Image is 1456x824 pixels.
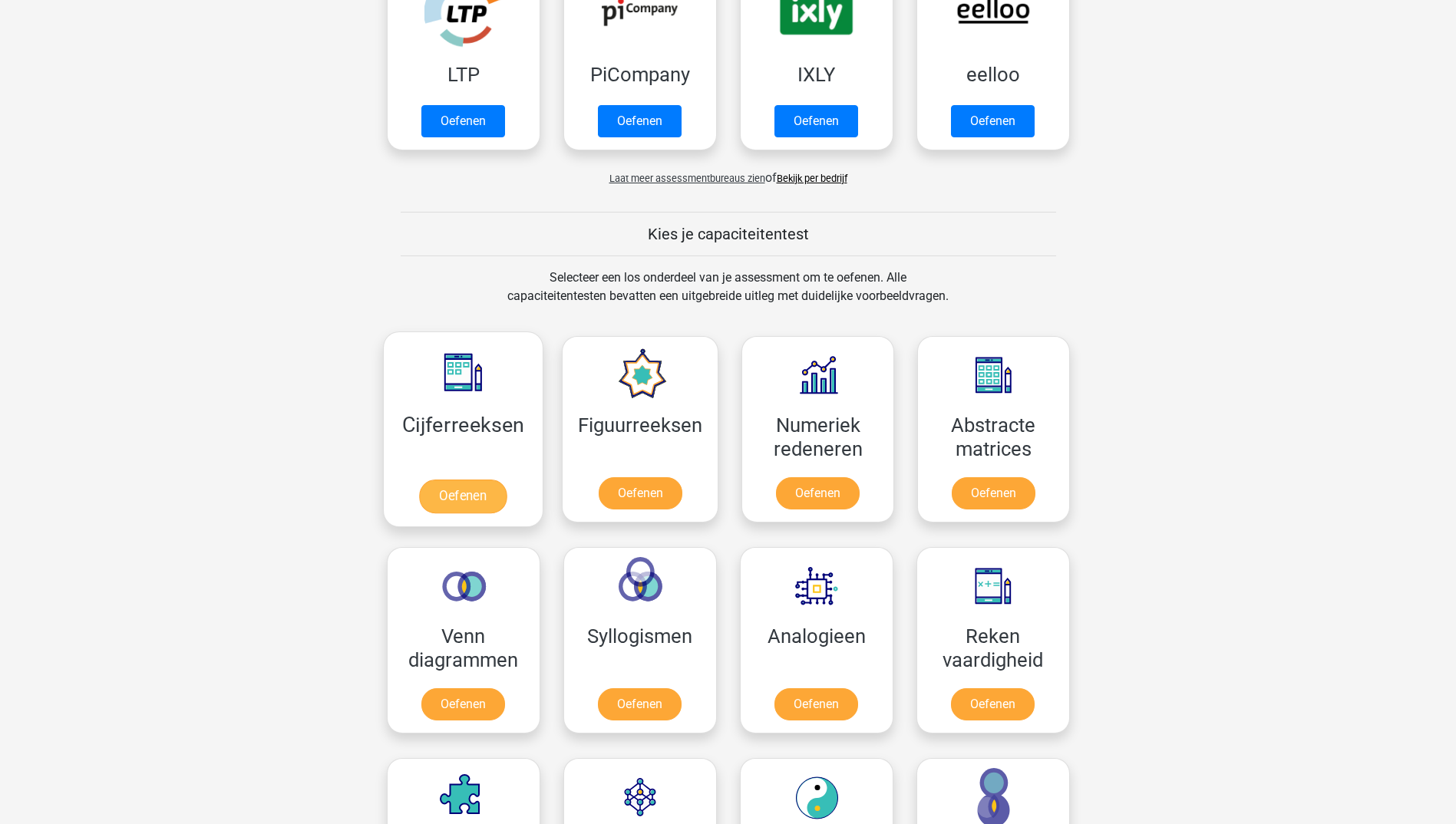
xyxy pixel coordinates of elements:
a: Oefenen [951,688,1035,720]
a: Oefenen [952,477,1035,509]
span: Laat meer assessmentbureaus zien [609,173,765,184]
a: Oefenen [598,688,682,720]
h5: Kies je capaciteitentest [401,225,1056,243]
a: Bekijk per bedrijf [777,173,847,184]
a: Oefenen [774,688,858,720]
a: Oefenen [421,105,505,137]
a: Oefenen [776,477,860,509]
div: Selecteer een los onderdeel van je assessment om te oefenen. Alle capaciteitentesten bevatten een... [493,269,963,324]
div: of [375,157,1081,187]
a: Oefenen [421,688,505,720]
a: Oefenen [598,105,682,137]
a: Oefenen [951,105,1035,137]
a: Oefenen [419,480,507,513]
a: Oefenen [774,105,858,137]
a: Oefenen [599,477,682,509]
